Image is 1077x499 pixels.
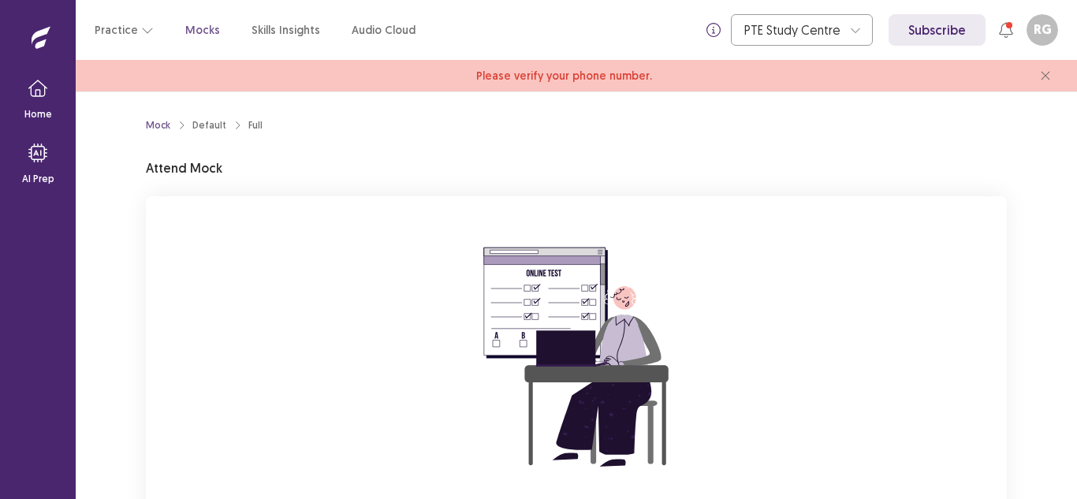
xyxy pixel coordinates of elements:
button: Practice [95,16,154,44]
a: Mock [146,118,170,132]
a: Mocks [185,22,220,39]
button: RG [1027,14,1058,46]
p: Attend Mock [146,158,222,177]
a: Audio Cloud [352,22,416,39]
span: Please verify your phone number. [476,68,652,84]
button: info [699,16,728,44]
img: attend-mock [434,215,718,499]
div: PTE Study Centre [744,15,842,45]
nav: breadcrumb [146,118,263,132]
p: AI Prep [22,172,54,186]
a: Subscribe [889,14,986,46]
a: Skills Insights [252,22,320,39]
p: Home [24,107,52,121]
div: Full [248,118,263,132]
button: close [1033,63,1058,88]
div: Default [192,118,226,132]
